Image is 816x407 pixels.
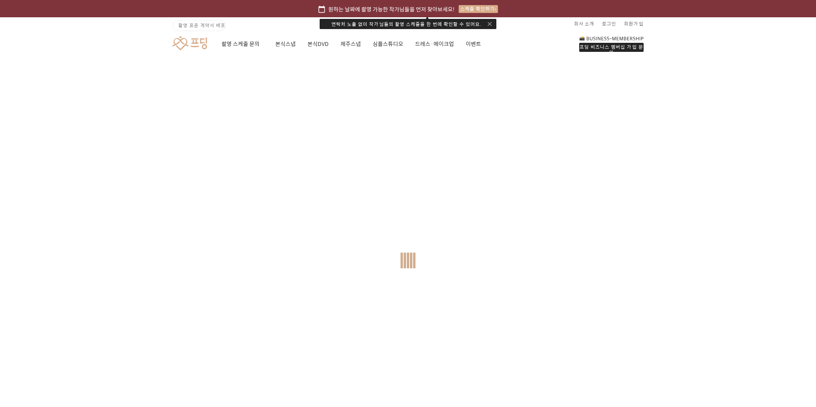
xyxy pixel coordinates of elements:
a: 회원가입 [624,17,644,30]
a: 심플스튜디오 [373,31,403,57]
div: 스케줄 확인하기 [459,5,498,13]
a: 제주스냅 [340,31,361,57]
div: 연락처 노출 없이 작가님들의 촬영 스케줄을 한 번에 확인할 수 있어요. [320,19,496,29]
a: 회사 소개 [574,17,594,30]
a: 드레스·메이크업 [415,31,454,57]
a: 촬영 스케줄 문의 [221,31,263,57]
a: 본식DVD [307,31,329,57]
a: 프딩 비즈니스 멤버십 가입 문의 [579,35,644,52]
a: 이벤트 [466,31,481,57]
span: 촬영 표준 계약서 배포 [178,22,225,29]
a: 촬영 표준 계약서 배포 [172,20,226,31]
a: 로그인 [602,17,616,30]
a: 본식스냅 [275,31,296,57]
div: 프딩 비즈니스 멤버십 가입 문의 [579,43,644,52]
span: 원하는 날짜에 촬영 가능한 작가님들을 먼저 찾아보세요! [328,5,455,13]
